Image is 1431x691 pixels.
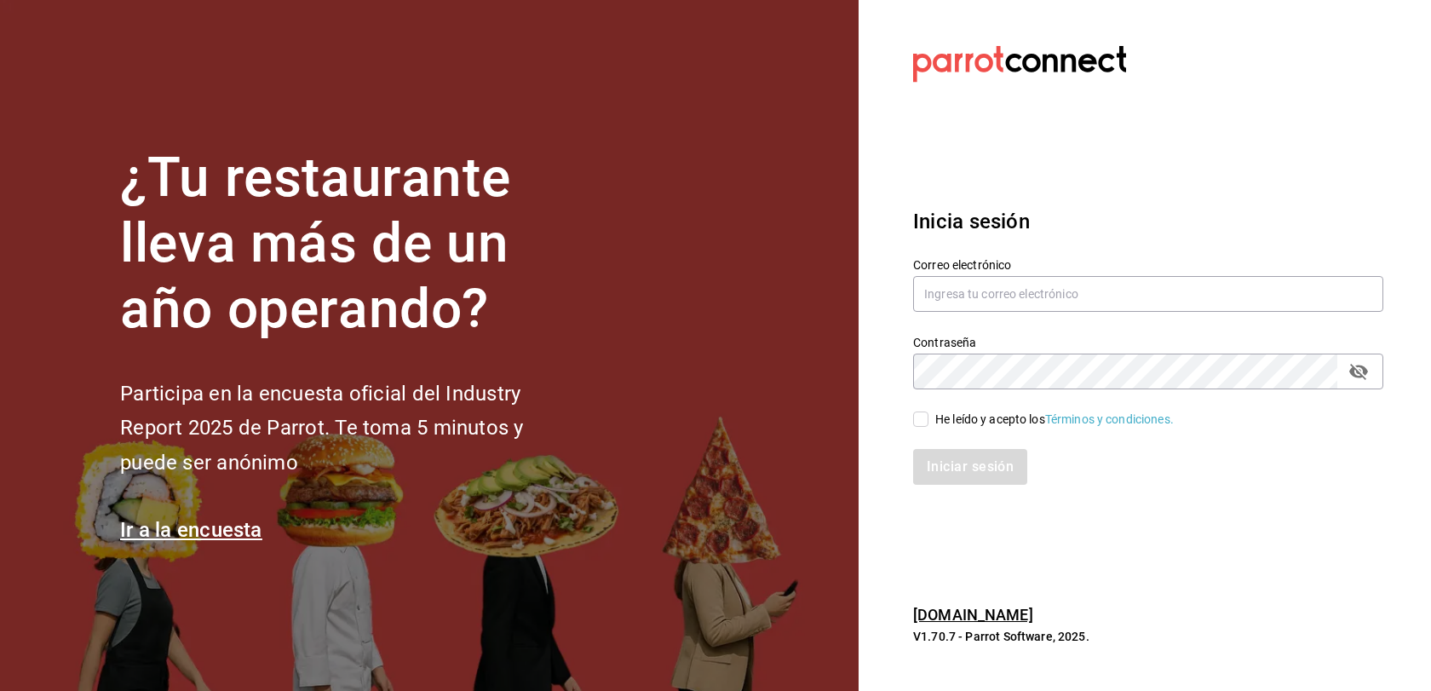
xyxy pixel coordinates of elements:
[120,146,580,342] h1: ¿Tu restaurante lleva más de un año operando?
[913,259,1383,271] label: Correo electrónico
[913,628,1371,645] p: V1.70.7 - Parrot Software, 2025.
[120,377,580,481] h2: Participa en la encuesta oficial del Industry Report 2025 de Parrot. Te toma 5 minutos y puede se...
[913,606,1033,624] a: [DOMAIN_NAME]
[913,337,1383,348] label: Contraseña
[913,276,1383,312] input: Ingresa tu correo electrónico
[935,411,1174,429] div: He leído y acepto los
[120,518,262,542] a: Ir a la encuesta
[913,206,1371,237] h3: Inicia sesión
[1045,412,1174,426] a: Términos y condiciones.
[1344,357,1373,386] button: passwordField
